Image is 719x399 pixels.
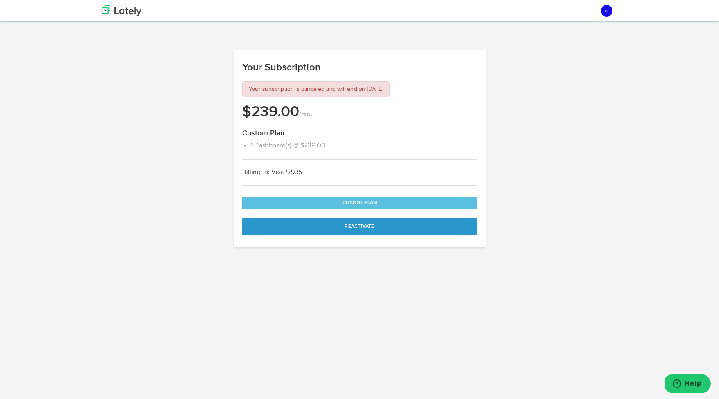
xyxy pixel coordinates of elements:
[242,62,477,73] h1: Your Subscription
[601,5,612,17] button: c
[299,111,312,118] span: /mo.
[250,142,325,149] span: 1 Dashboard(s) @ $239.00
[242,81,390,97] div: Your subscription is canceled and will end on [DATE]
[242,105,477,121] h3: $239.00
[242,168,477,177] p: Billing to: Visa *7935
[242,130,477,137] h4: Custom Plan
[102,5,141,16] img: logo_lately_bg_light.svg
[242,218,477,235] button: Reactivate
[242,197,477,209] button: Change Plan
[665,374,711,395] iframe: Opens a widget where you can find more information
